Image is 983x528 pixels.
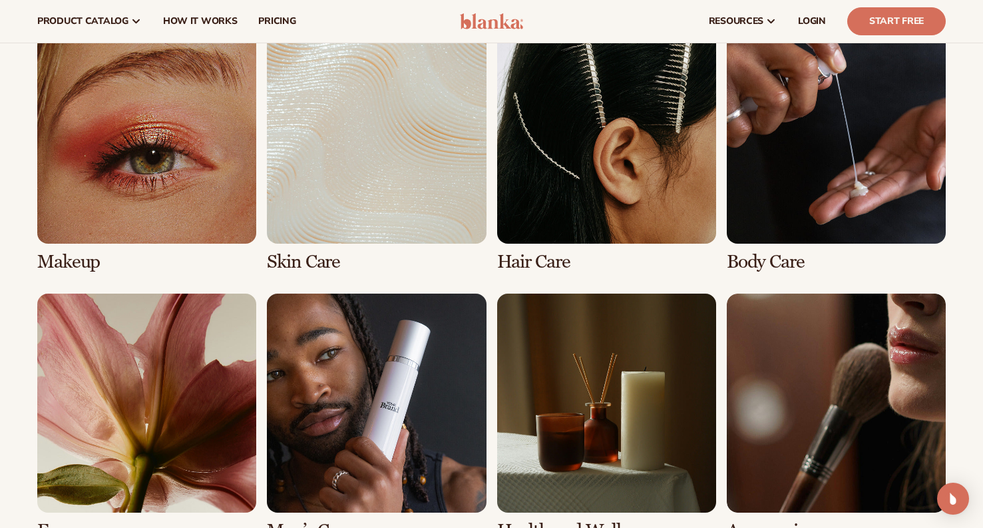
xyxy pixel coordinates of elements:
span: resources [709,16,763,27]
img: logo [460,13,523,29]
span: LOGIN [798,16,826,27]
div: 4 / 8 [727,25,946,272]
span: pricing [258,16,295,27]
h3: Makeup [37,252,256,272]
h3: Skin Care [267,252,486,272]
a: Start Free [847,7,946,35]
div: Open Intercom Messenger [937,483,969,515]
div: 2 / 8 [267,25,486,272]
div: 1 / 8 [37,25,256,272]
span: How It Works [163,16,238,27]
h3: Body Care [727,252,946,272]
span: product catalog [37,16,128,27]
div: 3 / 8 [497,25,716,272]
h3: Hair Care [497,252,716,272]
